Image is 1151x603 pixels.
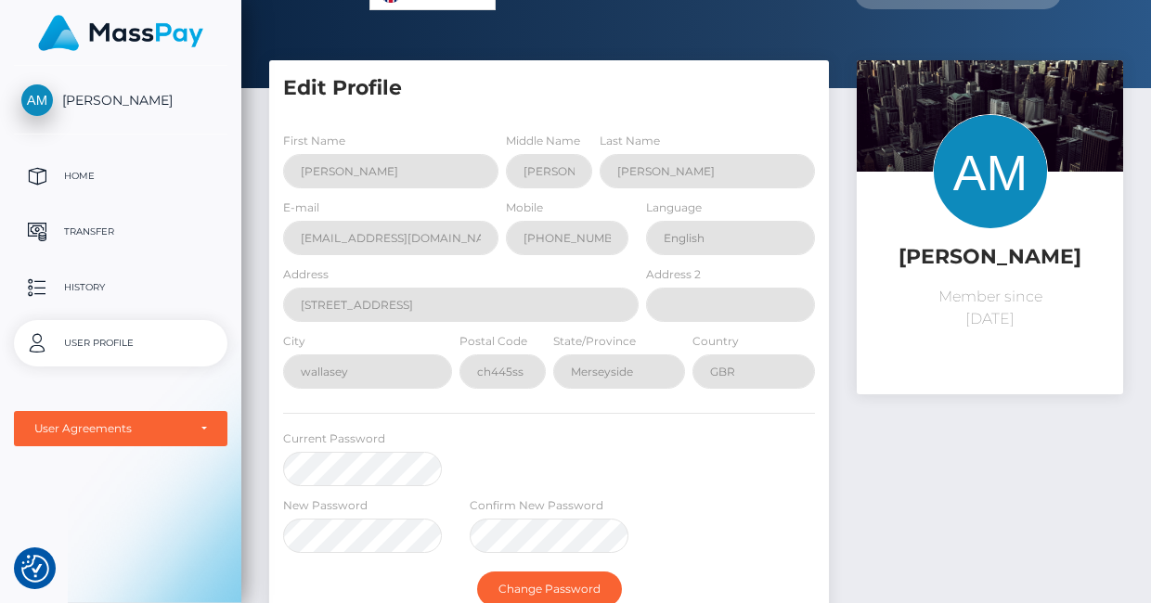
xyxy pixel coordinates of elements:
label: Address [283,266,329,283]
label: Confirm New Password [470,497,603,514]
img: MassPay [38,15,203,51]
label: Country [692,333,739,350]
p: Home [21,162,220,190]
label: State/Province [553,333,636,350]
h5: [PERSON_NAME] [871,243,1109,272]
label: First Name [283,133,345,149]
h5: Edit Profile [283,74,815,103]
label: E-mail [283,199,319,216]
a: User Profile [14,320,227,366]
label: Middle Name [506,133,580,149]
a: Transfer [14,209,227,255]
label: City [283,333,305,350]
a: History [14,264,227,311]
div: User Agreements [34,421,187,436]
button: User Agreements [14,411,227,446]
label: Current Password [283,430,385,447]
img: ... [857,60,1123,237]
img: Revisit consent button [21,555,49,583]
p: User Profile [21,329,220,357]
label: Address 2 [646,266,701,283]
button: Consent Preferences [21,555,49,583]
p: Transfer [21,218,220,246]
span: [PERSON_NAME] [14,92,227,109]
p: Member since [DATE] [871,286,1109,330]
p: History [21,274,220,301]
label: Mobile [506,199,543,216]
label: Last Name [600,133,660,149]
a: Home [14,153,227,199]
label: Language [646,199,702,216]
label: Postal Code [459,333,527,350]
label: New Password [283,497,368,514]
